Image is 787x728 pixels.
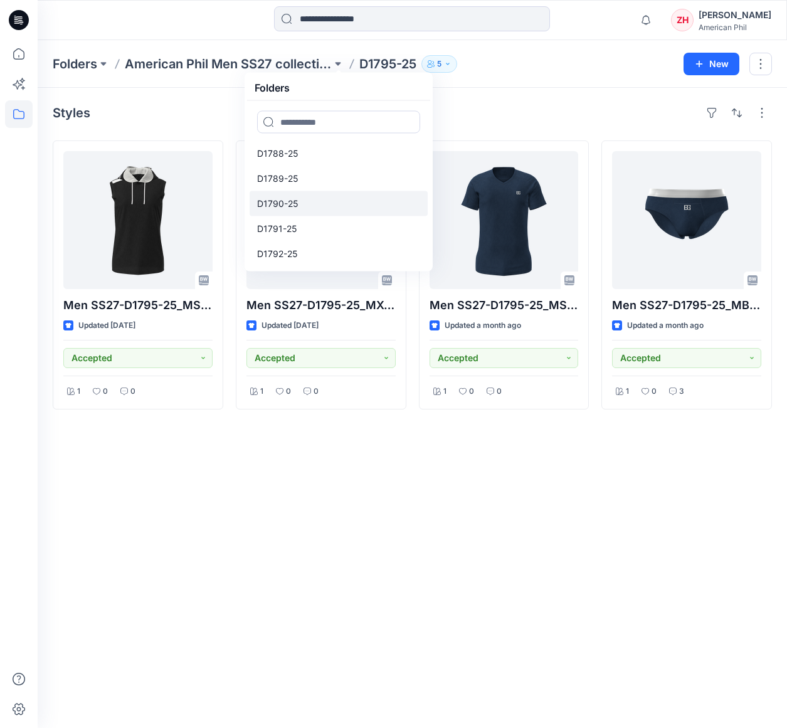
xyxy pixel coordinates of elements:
p: Updated [DATE] [78,319,135,332]
p: Men SS27-D1795-25_MS61382 [430,297,579,314]
p: Updated a month ago [445,319,521,332]
p: Updated a month ago [627,319,704,332]
p: 1 [77,385,80,398]
p: 0 [314,385,319,398]
a: American Phil Men SS27 collection [125,55,332,73]
a: Folders [53,55,97,73]
a: Men SS27-D1795-25_MB30956 [612,151,761,289]
p: 0 [497,385,502,398]
div: ZH [671,9,694,31]
button: 5 [421,55,457,73]
p: D1790-25 [257,196,298,211]
p: 1 [626,385,629,398]
a: D1790-25 [250,191,428,216]
p: Men SS27-D1795-25_MB30956 [612,297,761,314]
div: American Phil [699,23,771,32]
p: 1 [443,385,446,398]
div: [PERSON_NAME] [699,8,771,23]
a: D1788-25 [250,141,428,166]
a: Men SS27-D1795-25_MS61383 [63,151,213,289]
a: Men SS27-D1795-25_MS61382 [430,151,579,289]
p: 0 [286,385,291,398]
a: D1789-25 [250,166,428,191]
p: D1789-25 [257,171,298,186]
p: Men SS27-D1795-25_MS61383 [63,297,213,314]
p: D1788-25 [257,146,298,161]
p: Men SS27-D1795-25_MX41345 [246,297,396,314]
h5: Folders [247,75,297,100]
p: 0 [103,385,108,398]
a: D1791-25 [250,216,428,241]
p: 1 [260,385,263,398]
h4: Styles [53,105,90,120]
p: 0 [130,385,135,398]
p: 0 [469,385,474,398]
button: New [684,53,739,75]
p: D1795-25 [359,55,416,73]
p: 0 [652,385,657,398]
a: D1792-25 [250,241,428,266]
p: D1791-25 [257,221,297,236]
p: D1792-25 [257,246,298,261]
p: Updated [DATE] [261,319,319,332]
p: 3 [679,385,684,398]
p: 5 [437,57,441,71]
